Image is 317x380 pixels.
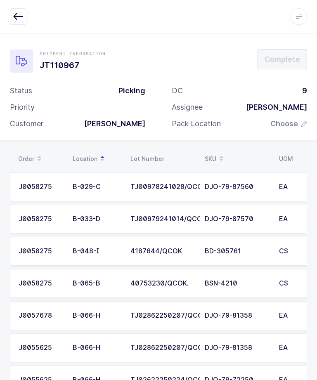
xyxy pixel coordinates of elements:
div: B-033-D [73,215,121,223]
div: B-066-H [73,312,121,319]
h1: JT110967 [40,59,106,72]
div: TJ02862250207/QCOK [130,344,195,352]
div: SKU [205,152,269,166]
div: Location [73,152,121,166]
div: BD-305761 [205,248,269,255]
div: CS [279,248,302,255]
div: BSN-4210 [205,280,269,287]
div: DJO-79-81358 [205,344,269,352]
div: DJO-79-87570 [205,215,269,223]
div: J0055625 [19,344,63,352]
div: DC [172,86,183,96]
div: 4187644/QCOK [130,248,195,255]
div: B-029-C [73,183,121,191]
div: Pack Location [172,119,221,129]
div: Shipment Information [40,50,106,57]
div: [PERSON_NAME] [239,102,307,112]
div: DJO-79-87560 [205,183,269,191]
div: Assignee [172,102,203,112]
div: J0058275 [19,183,63,191]
div: EA [279,344,302,352]
div: [PERSON_NAME] [78,119,145,129]
span: Complete [265,54,300,64]
div: B-066-H [73,344,121,352]
div: EA [279,183,302,191]
div: J0057678 [19,312,63,319]
div: Customer [10,119,43,129]
div: TJ00979241014/QCOK [130,215,195,223]
div: DJO-79-81358 [205,312,269,319]
span: Choose [270,119,298,129]
div: Picking [112,86,145,96]
div: Priority [10,102,35,112]
div: EA [279,215,302,223]
button: Choose [270,119,307,129]
div: TJ00978241028/QCOK [130,183,195,191]
div: Lot Number [130,156,195,162]
div: J0058275 [19,280,63,287]
div: CS [279,280,302,287]
div: J0058275 [19,248,63,255]
div: J0058275 [19,215,63,223]
div: Status [10,86,32,96]
div: B-065-B [73,280,121,287]
div: TJ02862250207/QCOK [130,312,195,319]
div: UOM [279,156,302,162]
span: 9 [302,86,307,95]
div: EA [279,312,302,319]
button: Complete [258,50,307,69]
div: B-048-I [73,248,121,255]
div: Order [18,152,63,166]
div: 40753230/QCOK. [130,280,195,287]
